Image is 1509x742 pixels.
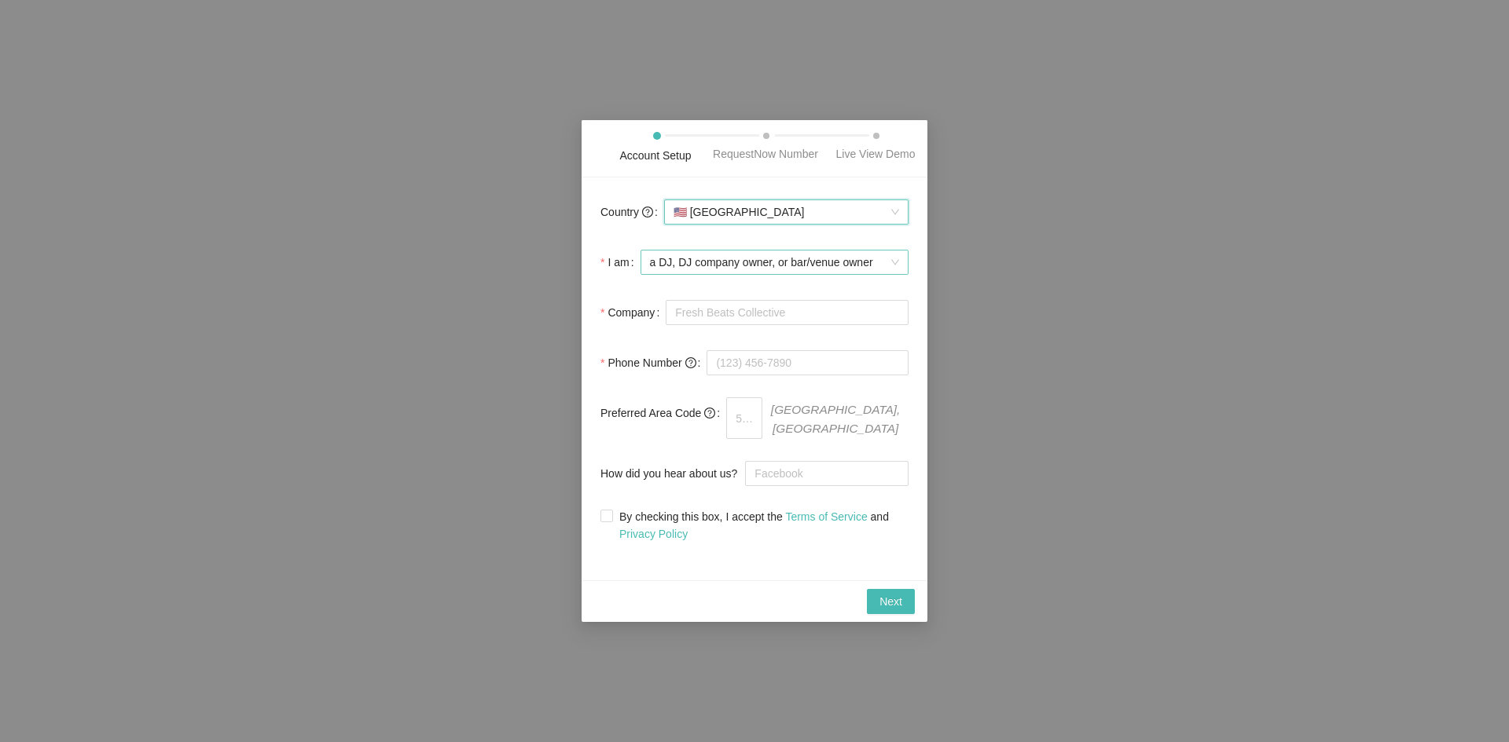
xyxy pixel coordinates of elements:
[713,145,818,163] div: RequestNow Number
[650,250,899,274] span: a DJ, DJ company owner, or bar/venue owner
[726,397,762,438] input: 510
[642,207,653,217] span: question-circle
[613,508,909,543] span: By checking this box, I accept the and
[600,404,715,422] span: Preferred Area Code
[600,203,653,221] span: Country
[619,528,688,540] a: Privacy Policy
[600,247,641,278] label: I am
[608,354,696,371] span: Phone Number
[836,145,916,163] div: Live View Demo
[674,206,687,218] span: 🇺🇸
[685,357,696,368] span: question-circle
[879,593,902,610] span: Next
[704,408,715,419] span: question-circle
[674,200,899,224] span: [GEOGRAPHIC_DATA]
[762,397,909,438] span: [GEOGRAPHIC_DATA], [GEOGRAPHIC_DATA]
[867,589,915,614] button: Next
[600,297,666,328] label: Company
[745,461,909,486] input: How did you hear about us?
[707,350,909,375] input: (123) 456-7890
[666,300,909,325] input: Company
[619,147,691,164] div: Account Setup
[785,510,867,523] a: Terms of Service
[600,458,745,489] label: How did you hear about us?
